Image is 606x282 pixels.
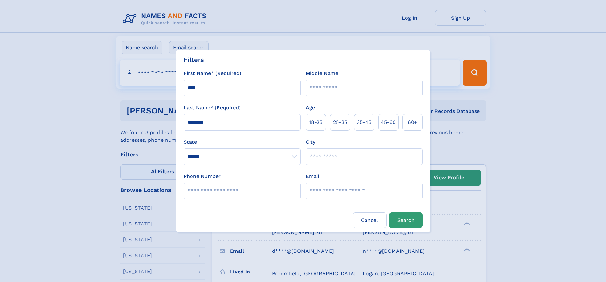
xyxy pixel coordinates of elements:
[389,212,423,228] button: Search
[184,70,241,77] label: First Name* (Required)
[306,173,319,180] label: Email
[306,70,338,77] label: Middle Name
[184,173,221,180] label: Phone Number
[309,119,322,126] span: 18‑25
[408,119,417,126] span: 60+
[333,119,347,126] span: 25‑35
[184,55,204,65] div: Filters
[353,212,387,228] label: Cancel
[184,138,301,146] label: State
[306,138,315,146] label: City
[184,104,241,112] label: Last Name* (Required)
[306,104,315,112] label: Age
[357,119,371,126] span: 35‑45
[381,119,396,126] span: 45‑60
